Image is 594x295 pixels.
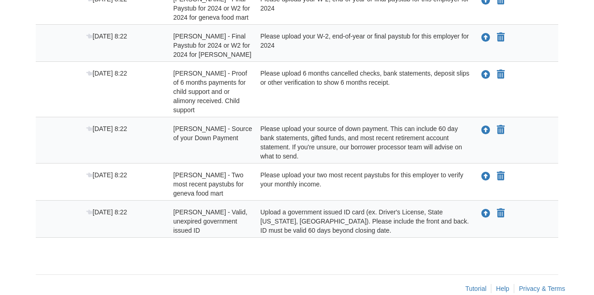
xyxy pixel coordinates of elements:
span: [PERSON_NAME] - Two most recent paystubs for geneva food mart [173,171,243,197]
span: [PERSON_NAME] - Final Paystub for 2024 or W2 for 2024 for [PERSON_NAME] [173,33,251,58]
button: Upload savanah yoder - Proof of 6 months payments for child support and or alimony received. Chil... [480,69,491,81]
button: Declare savanah yoder - Final Paystub for 2024 or W2 for 2024 for jay petrolum not applicable [496,32,506,43]
div: Please upload 6 months cancelled checks, bank statements, deposit slips or other verification to ... [253,69,471,115]
div: Please upload your source of down payment. This can include 60 day bank statements, gifted funds,... [253,124,471,161]
div: Please upload your W-2, end-of-year or final paystub for this employer for 2024 [253,32,471,59]
button: Upload savanah yoder - Final Paystub for 2024 or W2 for 2024 for jay petrolum [480,32,491,44]
button: Upload savanah yoder - Source of your Down Payment [480,124,491,136]
div: Please upload your two most recent paystubs for this employer to verify your monthly income. [253,170,471,198]
button: Upload savanah yoder - Two most recent paystubs for geneva food mart [480,170,491,182]
a: Tutorial [465,285,486,292]
span: [PERSON_NAME] - Valid, unexpired government issued ID [173,208,247,234]
button: Declare savanah yoder - Source of your Down Payment not applicable [496,125,506,136]
span: [DATE] 8:22 [86,70,127,77]
span: [DATE] 8:22 [86,171,127,179]
button: Declare savanah yoder - Proof of 6 months payments for child support and or alimony received. Chi... [496,69,506,80]
a: Privacy & Terms [519,285,565,292]
a: Help [496,285,509,292]
span: [PERSON_NAME] - Source of your Down Payment [173,125,252,142]
div: Upload a government issued ID card (ex. Driver's License, State [US_STATE], [GEOGRAPHIC_DATA]). P... [253,208,471,235]
button: Declare savanah yoder - Valid, unexpired government issued ID not applicable [496,208,506,219]
span: [DATE] 8:22 [86,208,127,216]
button: Upload savanah yoder - Valid, unexpired government issued ID [480,208,491,219]
span: [PERSON_NAME] - Proof of 6 months payments for child support and or alimony received. Child support [173,70,247,114]
button: Declare savanah yoder - Two most recent paystubs for geneva food mart not applicable [496,171,506,182]
span: [DATE] 8:22 [86,125,127,132]
span: [DATE] 8:22 [86,33,127,40]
